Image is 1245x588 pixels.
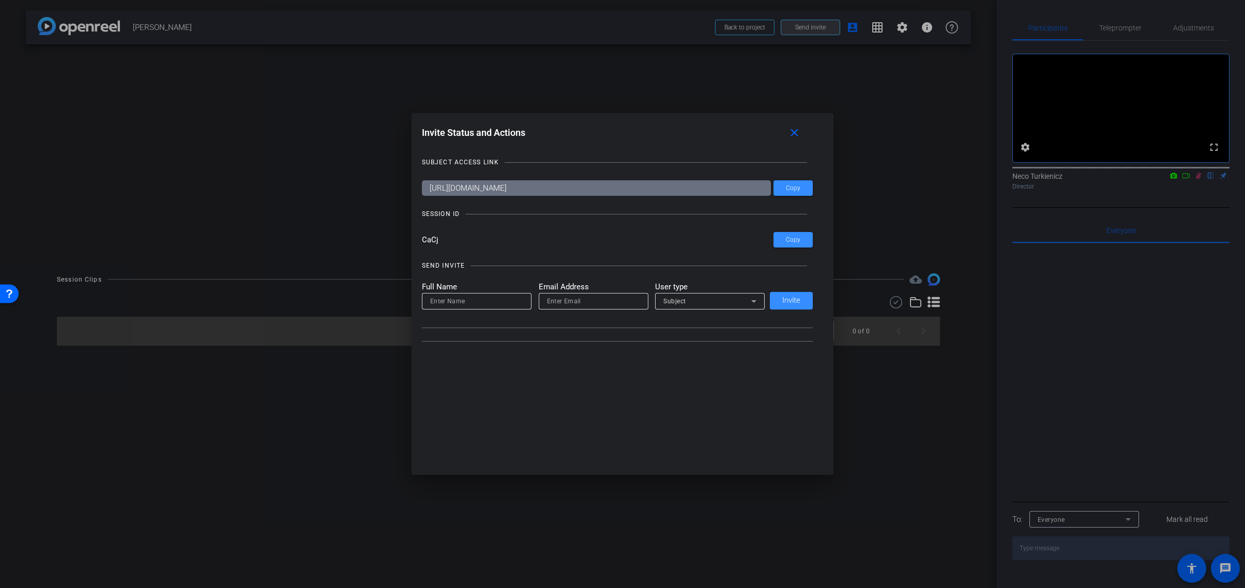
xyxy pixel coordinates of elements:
[786,236,800,244] span: Copy
[655,281,765,293] mat-label: User type
[663,298,686,305] span: Subject
[430,295,523,307] input: Enter Name
[773,180,813,196] button: Copy
[788,127,801,140] mat-icon: close
[422,260,813,271] openreel-title-line: SEND INVITE
[422,157,499,167] div: SUBJECT ACCESS LINK
[786,184,800,192] span: Copy
[422,281,532,293] mat-label: Full Name
[773,232,813,247] button: Copy
[422,123,813,142] div: Invite Status and Actions
[422,157,813,167] openreel-title-line: SUBJECT ACCESS LINK
[539,281,648,293] mat-label: Email Address
[422,260,465,271] div: SEND INVITE
[547,295,640,307] input: Enter Email
[422,209,460,219] div: SESSION ID
[422,209,813,219] openreel-title-line: SESSION ID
